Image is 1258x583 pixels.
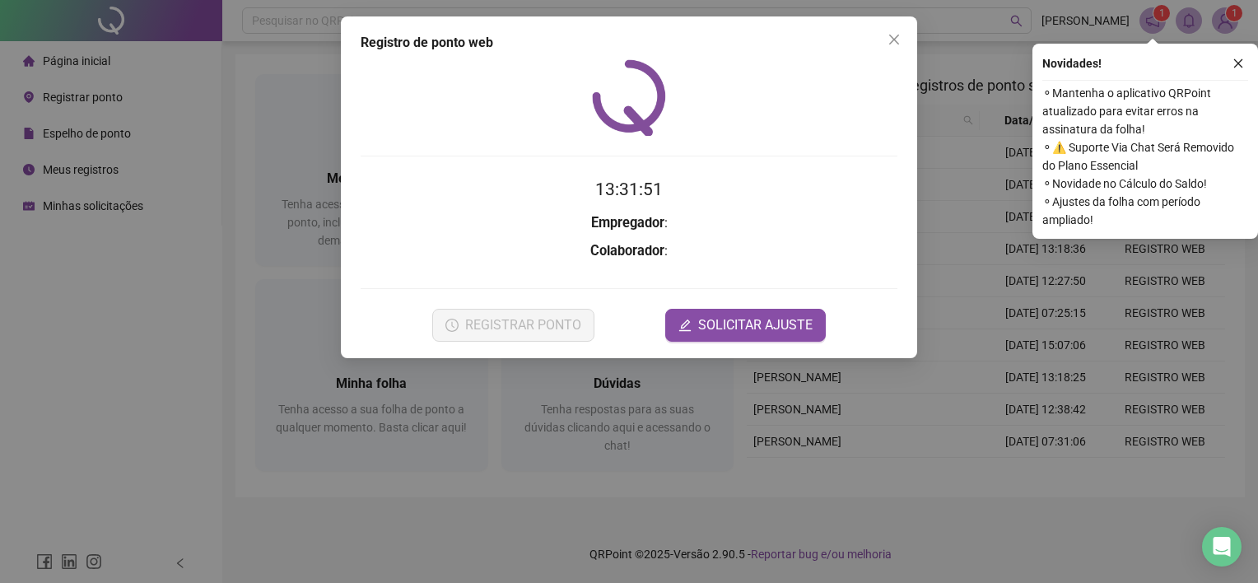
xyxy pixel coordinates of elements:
button: REGISTRAR PONTO [432,309,594,342]
h3: : [361,240,897,262]
button: editSOLICITAR AJUSTE [665,309,826,342]
img: QRPoint [592,59,666,136]
strong: Colaborador [590,243,664,259]
button: Close [881,26,907,53]
span: SOLICITAR AJUSTE [698,315,813,335]
time: 13:31:51 [595,180,663,199]
span: edit [678,319,692,332]
span: close [1232,58,1244,69]
span: Novidades ! [1042,54,1102,72]
span: ⚬ ⚠️ Suporte Via Chat Será Removido do Plano Essencial [1042,138,1248,175]
div: Registro de ponto web [361,33,897,53]
strong: Empregador [591,215,664,231]
span: ⚬ Mantenha o aplicativo QRPoint atualizado para evitar erros na assinatura da folha! [1042,84,1248,138]
h3: : [361,212,897,234]
span: close [888,33,901,46]
span: ⚬ Ajustes da folha com período ampliado! [1042,193,1248,229]
div: Open Intercom Messenger [1202,527,1242,567]
span: ⚬ Novidade no Cálculo do Saldo! [1042,175,1248,193]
